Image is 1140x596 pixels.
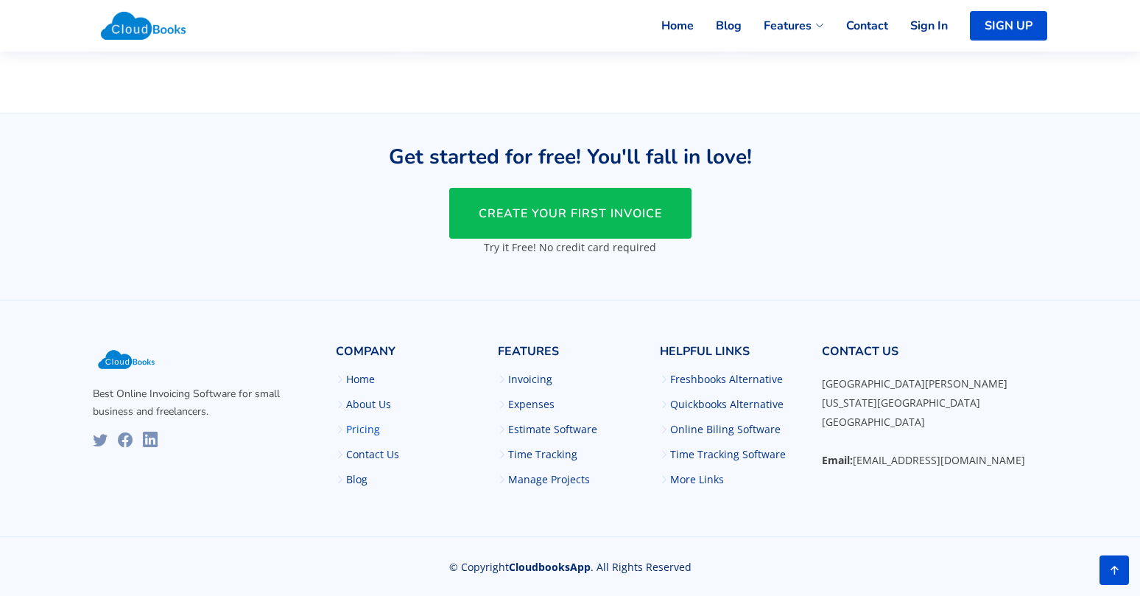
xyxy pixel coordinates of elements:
strong: Email: [822,453,853,467]
a: More Links [670,474,724,485]
span: CloudbooksApp [509,560,591,574]
h4: Contact Us [822,345,1047,368]
a: Features [742,10,824,42]
p: [GEOGRAPHIC_DATA][PERSON_NAME] [US_STATE][GEOGRAPHIC_DATA] [GEOGRAPHIC_DATA] [EMAIL_ADDRESS][DOMA... [822,374,1047,470]
h4: Helpful Links [660,345,804,368]
a: About Us [346,399,391,410]
span: CREATE YOUR FIRST INVOICE [479,206,662,222]
a: SIGN UP [970,11,1047,41]
a: Home [346,374,375,385]
a: Expenses [508,399,555,410]
a: Manage Projects [508,474,590,485]
a: Contact Us [346,449,399,460]
a: Blog [346,474,367,485]
img: Cloudbooks Logo [93,4,194,48]
span: Features [764,17,812,35]
a: Home [639,10,694,42]
a: CREATE YOUR FIRST INVOICE [449,188,692,239]
h4: Company [336,345,480,368]
div: © Copyright . All Rights Reserved [93,537,1047,575]
a: Sign In [888,10,948,42]
a: Contact [824,10,888,42]
a: Blog [694,10,742,42]
h4: Features [498,345,642,368]
p: Best Online Invoicing Software for small business and freelancers. [93,385,318,421]
a: Pricing [346,424,380,435]
p: Try it Free! No credit card required [246,239,894,255]
a: Time Tracking [508,449,577,460]
a: Time Tracking Software [670,449,786,460]
a: Estimate Software [508,424,597,435]
a: Freshbooks Alternative [670,374,783,385]
h3: Get started for free! You'll fall in love! [246,147,894,167]
a: Quickbooks Alternative [670,399,784,410]
a: Invoicing [508,374,552,385]
a: Online Biling Software [670,424,781,435]
img: Cloudbooks Logo [93,345,160,374]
